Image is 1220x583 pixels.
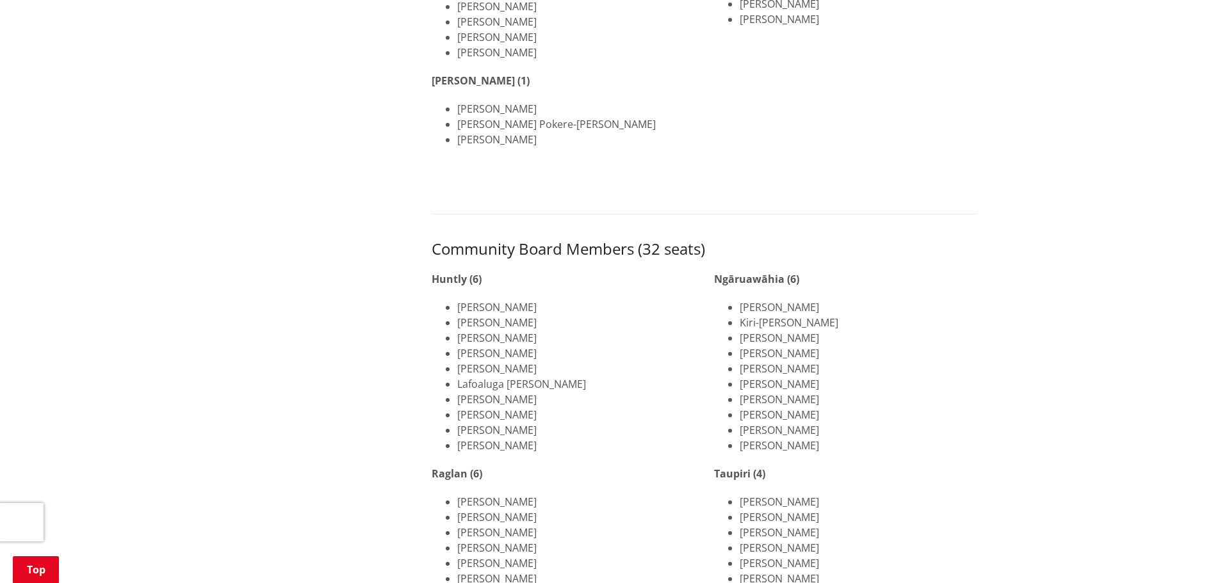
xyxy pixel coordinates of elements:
li: [PERSON_NAME] [740,422,977,438]
strong: Raglan (6) [432,467,482,481]
li: [PERSON_NAME] [457,45,695,60]
li: [PERSON_NAME] Pokere-[PERSON_NAME] [457,116,695,132]
li: [PERSON_NAME] [457,407,695,422]
li: [PERSON_NAME] [740,392,977,407]
li: [PERSON_NAME] [457,299,695,315]
strong: Ngāruawāhia (6) [714,272,799,286]
a: Top [13,556,59,583]
li: [PERSON_NAME] [740,299,977,315]
li: [PERSON_NAME] [457,555,695,571]
li: [PERSON_NAME] [457,14,695,29]
li: [PERSON_NAME] [457,132,695,147]
li: [PERSON_NAME] [740,330,977,346]
li: [PERSON_NAME] [740,525,977,540]
li: [PERSON_NAME] [740,494,977,509]
li: [PERSON_NAME] [457,101,695,116]
li: [PERSON_NAME] [740,361,977,376]
li: [PERSON_NAME] [740,555,977,571]
li: [PERSON_NAME] [740,438,977,453]
li: [PERSON_NAME] [740,407,977,422]
li: [PERSON_NAME] [457,361,695,376]
li: Kiri-[PERSON_NAME] [740,315,977,330]
h3: Community Board Members (32 seats) [432,240,977,259]
li: [PERSON_NAME] [457,509,695,525]
li: [PERSON_NAME] [457,494,695,509]
li: [PERSON_NAME] [457,392,695,407]
li: [PERSON_NAME] [740,346,977,361]
li: [PERSON_NAME] [457,315,695,330]
li: [PERSON_NAME] [740,509,977,525]
li: [PERSON_NAME] [457,346,695,361]
iframe: Messenger Launcher [1161,529,1207,575]
li: [PERSON_NAME] [740,540,977,555]
strong: Huntly (6) [432,272,482,286]
strong: [PERSON_NAME] (1) [432,74,530,88]
li: [PERSON_NAME] [457,422,695,438]
li: [PERSON_NAME] [740,376,977,392]
li: [PERSON_NAME] [457,330,695,346]
strong: Taupiri (4) [714,467,765,481]
li: [PERSON_NAME] [457,438,695,453]
li: [PERSON_NAME] [457,540,695,555]
li: [PERSON_NAME] [457,29,695,45]
li: [PERSON_NAME] [740,12,977,27]
li: [PERSON_NAME] [457,525,695,540]
li: Lafoaluga [PERSON_NAME] [457,376,695,392]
